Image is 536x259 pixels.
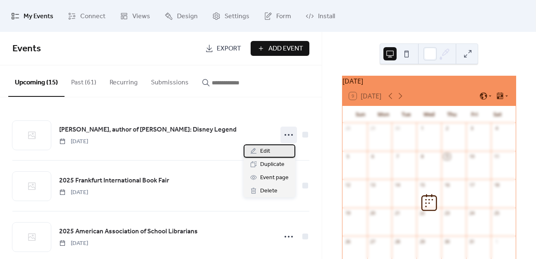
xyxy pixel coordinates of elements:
[370,182,376,188] div: 13
[345,182,351,188] div: 12
[5,3,60,29] a: My Events
[469,153,475,160] div: 10
[493,238,500,245] div: 1
[370,153,376,160] div: 6
[299,3,341,29] a: Install
[59,137,88,146] span: [DATE]
[469,238,475,245] div: 31
[318,10,335,23] span: Install
[349,106,372,123] div: Sun
[469,125,475,132] div: 3
[493,125,500,132] div: 4
[132,10,150,23] span: Views
[345,238,351,245] div: 26
[440,106,463,123] div: Thu
[199,41,247,56] a: Export
[251,41,309,56] button: Add Event
[469,210,475,216] div: 24
[206,3,256,29] a: Settings
[394,153,400,160] div: 7
[419,182,425,188] div: 15
[65,65,103,96] button: Past (61)
[395,106,417,123] div: Tue
[493,210,500,216] div: 25
[268,44,303,54] span: Add Event
[418,106,440,123] div: Wed
[370,125,376,132] div: 29
[345,210,351,216] div: 19
[260,186,278,196] span: Delete
[59,175,169,186] a: 2025 Frankfurt International Book Fair
[444,182,450,188] div: 16
[260,146,270,156] span: Edit
[260,173,289,183] span: Event page
[103,65,144,96] button: Recurring
[419,153,425,160] div: 8
[59,239,88,248] span: [DATE]
[258,3,297,29] a: Form
[419,125,425,132] div: 1
[345,153,351,160] div: 5
[469,182,475,188] div: 17
[177,10,198,23] span: Design
[59,125,237,135] a: [PERSON_NAME], author of [PERSON_NAME]: Disney Legend
[12,40,41,58] span: Events
[372,106,395,123] div: Mon
[144,65,195,96] button: Submissions
[114,3,156,29] a: Views
[493,182,500,188] div: 18
[80,10,105,23] span: Connect
[8,65,65,97] button: Upcoming (15)
[59,227,198,237] span: 2025 American Association of School Librarians
[370,238,376,245] div: 27
[486,106,509,123] div: Sat
[217,44,241,54] span: Export
[444,210,450,216] div: 23
[158,3,204,29] a: Design
[276,10,291,23] span: Form
[394,182,400,188] div: 14
[493,153,500,160] div: 11
[394,125,400,132] div: 30
[394,238,400,245] div: 28
[444,125,450,132] div: 2
[370,210,376,216] div: 20
[24,10,53,23] span: My Events
[260,160,285,170] span: Duplicate
[444,153,450,160] div: 9
[419,210,425,216] div: 22
[444,238,450,245] div: 30
[345,125,351,132] div: 28
[225,10,249,23] span: Settings
[394,210,400,216] div: 21
[62,3,112,29] a: Connect
[59,226,198,237] a: 2025 American Association of School Librarians
[59,188,88,197] span: [DATE]
[463,106,486,123] div: Fri
[342,76,516,86] div: [DATE]
[419,238,425,245] div: 29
